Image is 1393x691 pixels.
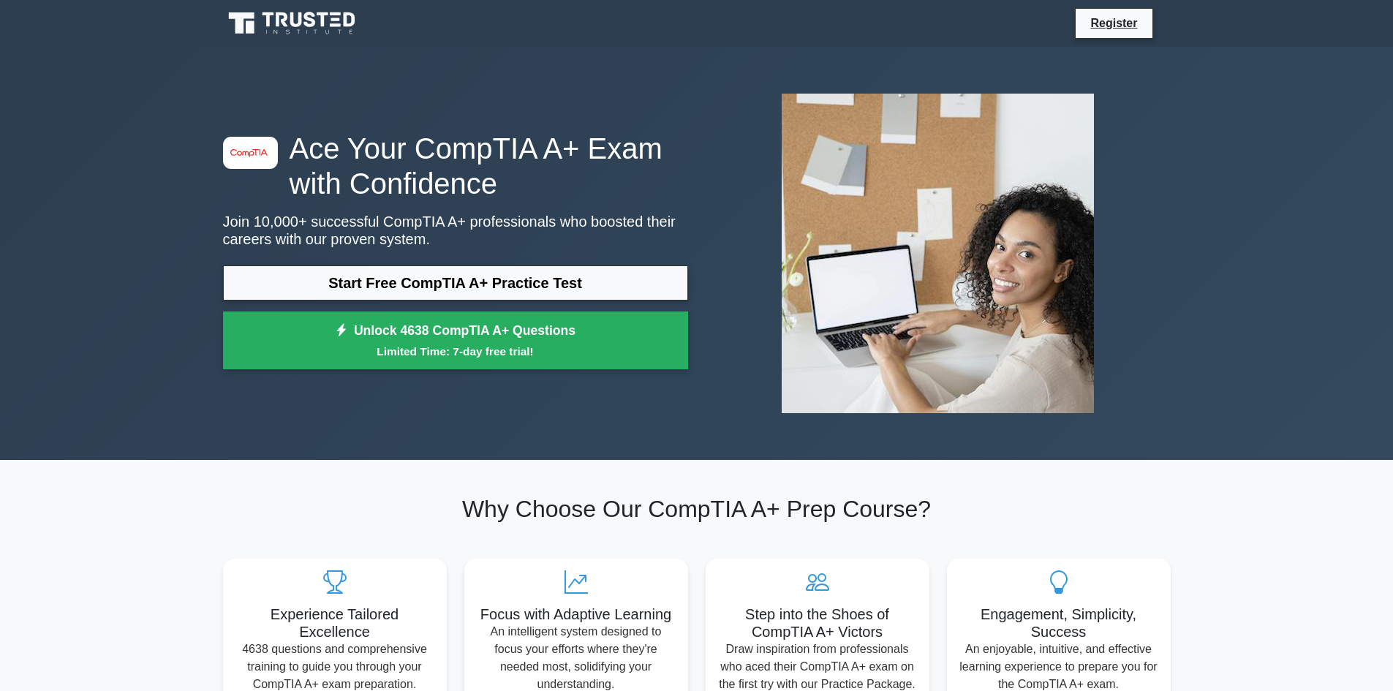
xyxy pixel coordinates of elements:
h5: Engagement, Simplicity, Success [959,605,1159,641]
h5: Focus with Adaptive Learning [476,605,676,623]
p: Join 10,000+ successful CompTIA A+ professionals who boosted their careers with our proven system. [223,213,688,248]
h5: Experience Tailored Excellence [235,605,435,641]
h1: Ace Your CompTIA A+ Exam with Confidence [223,131,688,201]
h5: Step into the Shoes of CompTIA A+ Victors [717,605,918,641]
small: Limited Time: 7-day free trial! [241,343,670,360]
a: Unlock 4638 CompTIA A+ QuestionsLimited Time: 7-day free trial! [223,311,688,370]
a: Register [1081,14,1146,32]
h2: Why Choose Our CompTIA A+ Prep Course? [223,495,1171,523]
a: Start Free CompTIA A+ Practice Test [223,265,688,301]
